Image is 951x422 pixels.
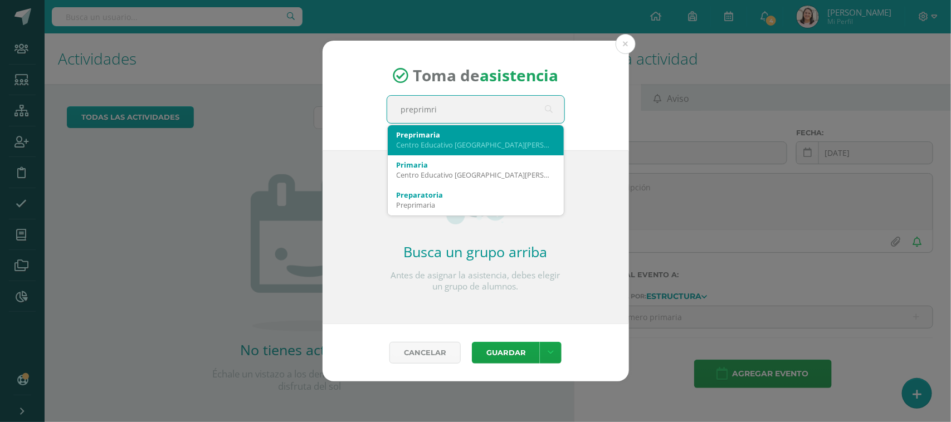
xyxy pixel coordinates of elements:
strong: asistencia [480,65,558,86]
div: Centro Educativo [GEOGRAPHIC_DATA][PERSON_NAME] [397,170,555,180]
div: Centro Educativo [GEOGRAPHIC_DATA][PERSON_NAME] [397,140,555,150]
div: Preprimaria [397,130,555,140]
input: Busca un grado o sección aquí... [387,96,564,123]
h2: Busca un grupo arriba [387,242,565,261]
div: Preparatoria [397,190,555,200]
a: Cancelar [389,342,461,364]
div: Primaria [397,160,555,170]
button: Close (Esc) [616,34,636,54]
div: Preprimaria [397,200,555,210]
button: Guardar [472,342,540,364]
p: Antes de asignar la asistencia, debes elegir un grupo de alumnos. [387,270,565,292]
span: Toma de [413,65,558,86]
